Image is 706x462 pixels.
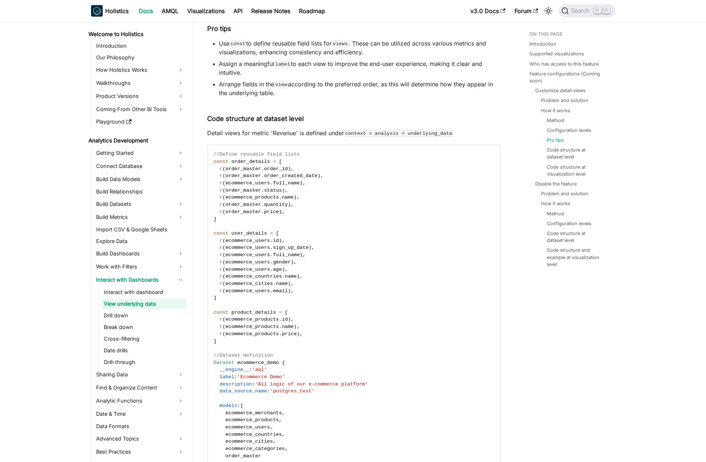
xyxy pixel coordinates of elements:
[295,5,330,17] a: Roadmap
[222,180,225,186] span: (
[222,317,225,322] span: (
[541,97,589,104] a: Problem and solution
[220,274,222,279] span: r
[291,317,294,322] span: ,
[102,357,186,367] a: Drill-through
[541,200,571,207] a: How it works
[547,137,564,144] a: Pro tips
[285,267,288,272] span: ,
[87,29,186,39] a: Welcome to Holistics
[270,231,273,236] span: =
[270,245,273,250] span: .
[303,252,305,258] span: ,
[264,202,288,207] span: quantity
[222,324,225,329] span: (
[282,188,285,193] span: )
[222,281,225,286] span: (
[231,310,276,315] span: product_details
[135,5,158,17] a: Docs
[297,324,300,329] span: ,
[220,188,222,193] span: r
[541,107,571,114] a: How it works
[231,159,270,164] span: order_details
[282,238,285,243] span: ,
[285,274,297,279] span: name
[102,310,186,321] a: Drill down
[222,274,225,279] span: (
[225,202,261,207] span: order_master
[264,166,288,172] span: order_id
[273,245,309,250] span: sign_up_date
[294,195,297,200] span: )
[220,245,222,250] span: r
[222,252,225,258] span: (
[214,360,234,365] span: Dataset
[300,331,303,337] span: ,
[275,60,291,68] code: label
[294,259,297,265] span: ,
[273,180,300,186] span: full_name
[285,446,288,451] span: ,
[225,281,273,286] span: ecommerce_cities
[282,410,285,416] span: ,
[220,209,222,215] span: r
[282,324,294,329] span: name
[543,5,554,17] button: Switch between dark and light mode (currently light mode)
[214,159,229,164] span: const
[249,367,252,372] span: :
[222,195,225,200] span: (
[603,7,610,14] kbd: K
[220,180,222,186] span: r
[255,381,368,387] span: 'All logic of our e-commerce platform'
[225,324,279,329] span: ecommerce_products
[300,252,303,258] span: )
[270,288,273,294] span: .
[273,238,279,243] span: id
[220,252,222,258] span: r
[300,180,303,186] span: )
[273,259,291,265] span: gender
[237,403,240,408] span: :
[261,166,264,172] span: .
[220,324,222,329] span: r
[320,173,323,179] span: ,
[94,117,186,127] a: Playground
[231,231,267,236] span: user_details
[247,5,295,17] a: Release Notes
[94,90,186,102] a: Product Versions
[225,166,261,172] span: order_master
[273,267,282,272] span: age
[225,274,282,279] span: ecommerce_countries
[273,288,288,294] span: email
[264,173,317,179] span: order_created_date
[94,433,186,445] a: Advanced Topics
[547,230,602,244] a: Code structure at dataset level
[288,281,291,286] span: )
[222,209,225,215] span: (
[510,5,543,17] a: Forum
[87,136,186,146] a: Analytics Development
[279,324,282,329] span: .
[273,252,300,258] span: full_name
[94,187,186,197] a: Build Relationships
[282,331,297,337] span: price
[547,210,564,217] a: Method
[282,195,294,200] span: name
[303,180,305,186] span: ,
[222,267,225,272] span: (
[220,281,222,286] span: r
[220,331,222,337] span: r
[220,195,222,200] span: r
[234,374,237,380] span: :
[229,5,247,17] a: API
[222,259,225,265] span: (
[94,369,186,380] a: Sharing Data
[279,238,282,243] span: )
[282,274,285,279] span: .
[279,417,282,423] span: ,
[94,408,186,420] a: Date & Time
[214,152,300,157] span: //Define reusable field lists
[94,382,186,394] a: Find & Organize Content
[594,7,601,14] kbd: ⌘
[225,432,282,437] span: ecommerce_countries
